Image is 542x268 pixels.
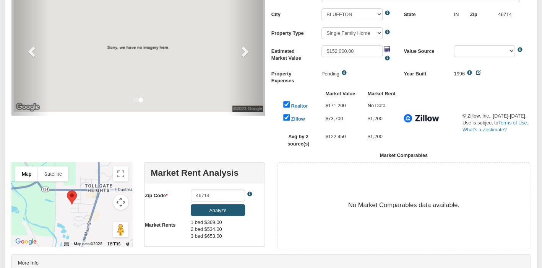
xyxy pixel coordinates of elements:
label: Property Type [271,27,316,37]
img: Google [13,237,39,247]
label: Market Rents [145,219,185,229]
label: Market Value [319,90,361,97]
p: 1996 [454,68,464,81]
div: No Market Comparables data available. [277,162,531,249]
button: Toggle fullscreen view [113,166,128,181]
a: Open this area in Google Maps (opens a new window) [13,237,39,247]
a: Realtor [291,103,308,109]
label: Estimated Market Value [271,45,316,62]
a: Zillow [291,116,305,122]
label: Zip [470,8,492,18]
label: Value Source [404,45,448,55]
p: No Data [367,100,385,113]
a: Terms [107,241,121,247]
div: 3 bed $653.00 [191,233,258,240]
p: $1,200 [367,133,398,140]
input: Realtor [283,101,290,108]
button: Analyze [191,204,245,216]
p: $73,700 [325,113,343,126]
label: Market Comparables [277,149,531,162]
button: Show satellite imagery [38,166,68,181]
button: Map camera controls [113,194,128,210]
p: $1,200 [367,113,382,126]
a: What's a Zestimate? [462,127,507,132]
input: Zillow [283,114,290,121]
a: More Info [18,260,39,266]
span: Map data ©2025 [74,242,102,246]
div: 2 bed $534.00 [191,226,258,233]
label: City [271,8,316,18]
a: Report errors in the road map or imagery to Google [125,241,130,247]
p: Pending [321,68,339,81]
button: Show street map [15,166,38,181]
label: Year Built [404,68,448,77]
button: Keyboard shortcuts [64,241,69,247]
img: Open the calculator [383,46,390,52]
p: $171,200 [325,100,346,113]
div: © Zillow, Inc., [DATE]-[DATE]. [462,113,530,119]
div: Use is subject to . [462,119,530,133]
label: State [404,8,448,18]
button: Drag Pegman onto the map to open Street View [113,222,128,237]
img: Real Estate on Zillow [404,113,439,124]
label: Zip Code [145,190,185,199]
input: Enter Estimated Market Value [321,45,383,57]
a: Terms of Use [498,120,527,126]
label: Avg by 2 source(s) [277,133,319,147]
p: 46714 [498,8,511,21]
div: Marker [67,190,77,204]
label: Property Expenses [271,68,316,85]
label: Market Rent [362,90,404,97]
div: 1 bed $369.00 [191,219,258,226]
p: $122,450 [325,133,355,140]
div: Market Rent Analysis [144,163,265,183]
p: IN [454,8,459,21]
